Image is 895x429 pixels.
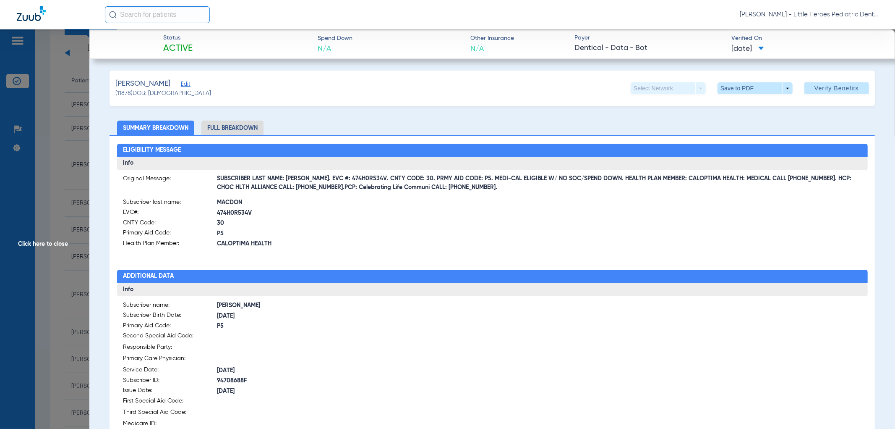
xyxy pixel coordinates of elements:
[117,157,868,170] h3: Info
[732,34,882,43] span: Verified On
[117,283,868,297] h3: Info
[718,82,793,94] button: Save to PDF
[123,174,217,188] span: Original Message:
[217,366,492,375] span: [DATE]
[123,198,217,208] span: Subscriber last name:
[804,82,869,94] button: Verify Benefits
[123,218,217,229] span: CNTY Code:
[123,208,217,218] span: EVC#:
[123,397,217,408] span: First Special Aid Code:
[217,198,492,207] span: MACDON
[123,229,217,239] span: Primary Aid Code:
[163,34,193,42] span: Status
[123,301,217,311] span: Subscriber name:
[318,34,352,43] span: Spend Down
[740,11,878,19] span: [PERSON_NAME] - Little Heroes Pediatric Dentistry
[574,43,724,53] span: Dentical - Data - Bot
[117,121,194,135] li: Summary Breakdown
[217,219,492,228] span: 30
[105,6,210,23] input: Search for patients
[123,321,217,332] span: Primary Aid Code:
[217,312,492,321] span: [DATE]
[201,121,264,135] li: Full Breakdown
[123,386,217,397] span: Issue Date:
[123,332,217,343] span: Second Special Aid Code:
[123,408,217,419] span: Third Special Aid Code:
[470,44,514,54] span: N/A
[217,387,492,396] span: [DATE]
[217,301,492,310] span: [PERSON_NAME]
[574,34,724,42] span: Payer
[123,354,217,366] span: Primary Care Physician:
[123,366,217,376] span: Service Date:
[123,311,217,321] span: Subscriber Birth Date:
[318,44,352,54] span: N/A
[217,229,492,238] span: P5
[470,34,514,43] span: Other Insurance
[123,239,217,250] span: Health Plan Member:
[117,144,868,157] h2: Eligibility Message
[123,376,217,387] span: Subscriber ID:
[732,44,764,54] span: [DATE]
[217,376,492,385] span: 94708688F
[217,179,862,188] span: SUBSCRIBER LAST NAME: [PERSON_NAME]. EVC #: 474H0R534V. CNTY CODE: 30. PRMY AID CODE: P5. MEDI-CA...
[853,389,895,429] iframe: Chat Widget
[217,209,492,218] span: 474H0R534V
[217,322,492,331] span: P5
[109,11,117,18] img: Search Icon
[123,343,217,354] span: Responsible Party:
[814,85,859,92] span: Verify Benefits
[115,89,211,98] span: (11878) DOB: [DEMOGRAPHIC_DATA]
[181,81,188,89] span: Edit
[17,6,46,21] img: Zuub Logo
[217,240,492,248] span: CALOPTIMA HEALTH
[163,43,193,55] span: Active
[117,270,868,283] h2: Additional Data
[115,79,170,89] span: [PERSON_NAME]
